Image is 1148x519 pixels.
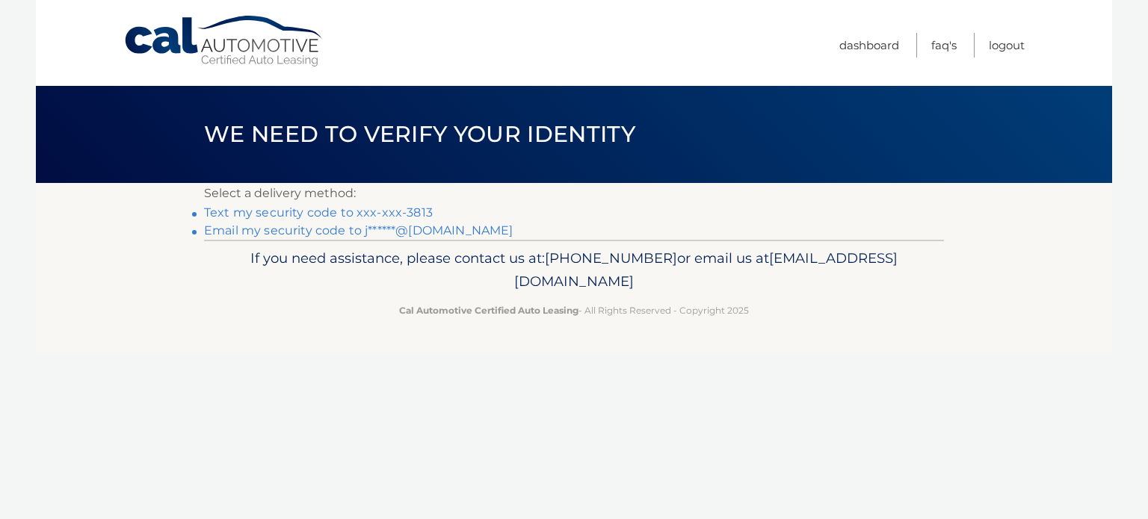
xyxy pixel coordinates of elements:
a: Logout [989,33,1025,58]
a: Cal Automotive [123,15,325,68]
span: [PHONE_NUMBER] [545,249,677,267]
strong: Cal Automotive Certified Auto Leasing [399,305,578,316]
p: Select a delivery method: [204,183,944,204]
a: FAQ's [931,33,957,58]
a: Text my security code to xxx-xxx-3813 [204,205,433,220]
p: - All Rights Reserved - Copyright 2025 [214,302,934,318]
p: If you need assistance, please contact us at: or email us at [214,246,934,294]
span: We need to verify your identity [204,120,635,148]
a: Email my security code to j******@[DOMAIN_NAME] [204,223,513,237]
a: Dashboard [839,33,899,58]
